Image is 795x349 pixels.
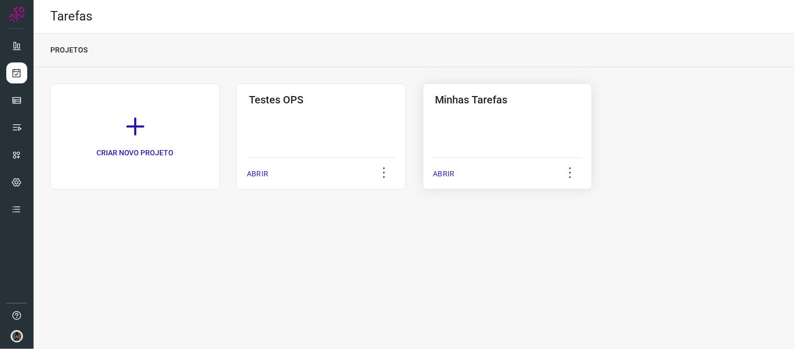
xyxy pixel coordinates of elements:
[10,330,23,343] img: d44150f10045ac5288e451a80f22ca79.png
[435,93,580,106] h3: Minhas Tarefas
[50,9,92,24] h2: Tarefas
[96,147,174,158] p: CRIAR NOVO PROJETO
[9,6,25,22] img: Logo
[247,168,268,179] p: ABRIR
[249,93,393,106] h3: Testes OPS
[50,45,88,56] p: PROJETOS
[433,168,455,179] p: ABRIR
